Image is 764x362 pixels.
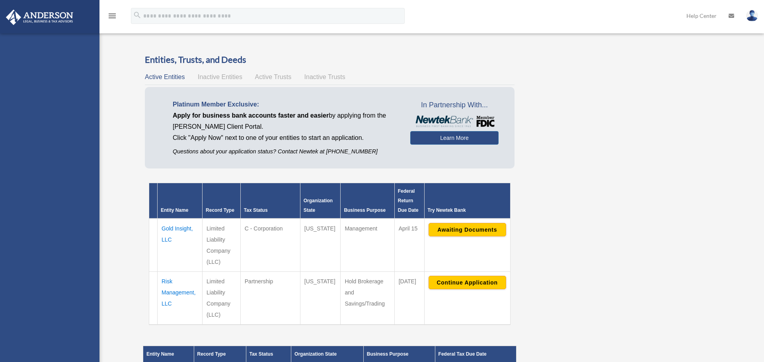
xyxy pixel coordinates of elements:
[341,219,394,272] td: Management
[255,74,292,80] span: Active Trusts
[746,10,758,21] img: User Pic
[173,99,398,110] p: Platinum Member Exclusive:
[429,276,506,289] button: Continue Application
[158,272,203,325] td: Risk Management, LLC
[410,131,498,145] a: Learn More
[145,74,185,80] span: Active Entities
[133,11,142,19] i: search
[240,219,300,272] td: C - Corporation
[173,110,398,132] p: by applying from the [PERSON_NAME] Client Portal.
[203,183,241,219] th: Record Type
[4,10,76,25] img: Anderson Advisors Platinum Portal
[394,219,424,272] td: April 15
[300,272,341,325] td: [US_STATE]
[173,132,398,143] p: Click "Apply Now" next to one of your entities to start an application.
[429,223,506,236] button: Awaiting Documents
[304,74,345,80] span: Inactive Trusts
[203,272,241,325] td: Limited Liability Company (LLC)
[173,147,398,157] p: Questions about your application status? Contact Newtek at [PHONE_NUMBER]
[203,219,241,272] td: Limited Liability Company (LLC)
[198,74,242,80] span: Inactive Entities
[240,183,300,219] th: Tax Status
[145,54,515,66] h3: Entities, Trusts, and Deeds
[394,183,424,219] th: Federal Return Due Date
[394,272,424,325] td: [DATE]
[300,219,341,272] td: [US_STATE]
[107,11,117,21] i: menu
[240,272,300,325] td: Partnership
[173,112,329,119] span: Apply for business bank accounts faster and easier
[341,183,394,219] th: Business Purpose
[341,272,394,325] td: Hold Brokerage and Savings/Trading
[158,219,203,272] td: Gold Insight, LLC
[300,183,341,219] th: Organization State
[414,116,494,128] img: NewtekBankLogoSM.png
[158,183,203,219] th: Entity Name
[428,205,507,215] div: Try Newtek Bank
[107,14,117,21] a: menu
[410,99,498,112] span: In Partnership With...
